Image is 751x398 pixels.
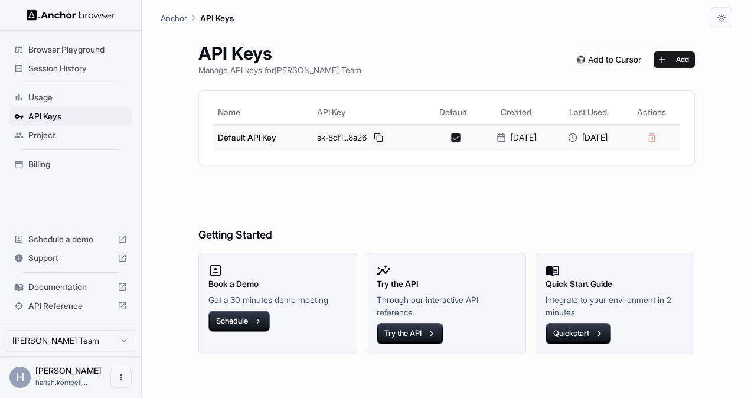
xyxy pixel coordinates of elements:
span: harish.kompella@irco.com [35,378,87,387]
div: sk-8df1...8a26 [317,131,422,145]
p: Integrate to your environment in 2 minutes [546,293,685,318]
div: Session History [9,59,132,78]
button: Quickstart [546,323,611,344]
th: Created [481,100,552,124]
button: Try the API [377,323,443,344]
h2: Try the API [377,278,516,291]
h1: API Keys [198,43,361,64]
span: API Reference [28,300,113,312]
div: Schedule a demo [9,230,132,249]
span: Documentation [28,281,113,293]
p: Anchor [161,12,187,24]
div: Project [9,126,132,145]
p: API Keys [200,12,234,24]
p: Manage API keys for [PERSON_NAME] Team [198,64,361,76]
p: Get a 30 minutes demo meeting [208,293,348,306]
button: Schedule [208,311,270,332]
p: Through our interactive API reference [377,293,516,318]
div: Documentation [9,278,132,296]
h2: Quick Start Guide [546,278,685,291]
span: Usage [28,92,127,103]
span: Schedule a demo [28,233,113,245]
img: Anchor Logo [27,9,115,21]
th: Actions [623,100,680,124]
span: Session History [28,63,127,74]
span: Support [28,252,113,264]
span: Browser Playground [28,44,127,56]
h2: Book a Demo [208,278,348,291]
div: [DATE] [485,132,547,143]
h6: Getting Started [198,180,695,244]
th: Last Used [552,100,623,124]
img: Add anchorbrowser MCP server to Cursor [572,51,646,68]
nav: breadcrumb [161,11,234,24]
div: Support [9,249,132,267]
div: Usage [9,88,132,107]
div: Billing [9,155,132,174]
span: Project [28,129,127,141]
td: Default API Key [213,124,312,151]
span: API Keys [28,110,127,122]
span: Billing [28,158,127,170]
button: Copy API key [371,131,386,145]
button: Add [654,51,695,68]
button: Open menu [110,367,132,388]
span: Harish Kompella [35,366,102,376]
div: [DATE] [557,132,619,143]
th: Default [426,100,481,124]
th: Name [213,100,312,124]
th: API Key [312,100,426,124]
div: Browser Playground [9,40,132,59]
div: API Reference [9,296,132,315]
div: API Keys [9,107,132,126]
div: H [9,367,31,388]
